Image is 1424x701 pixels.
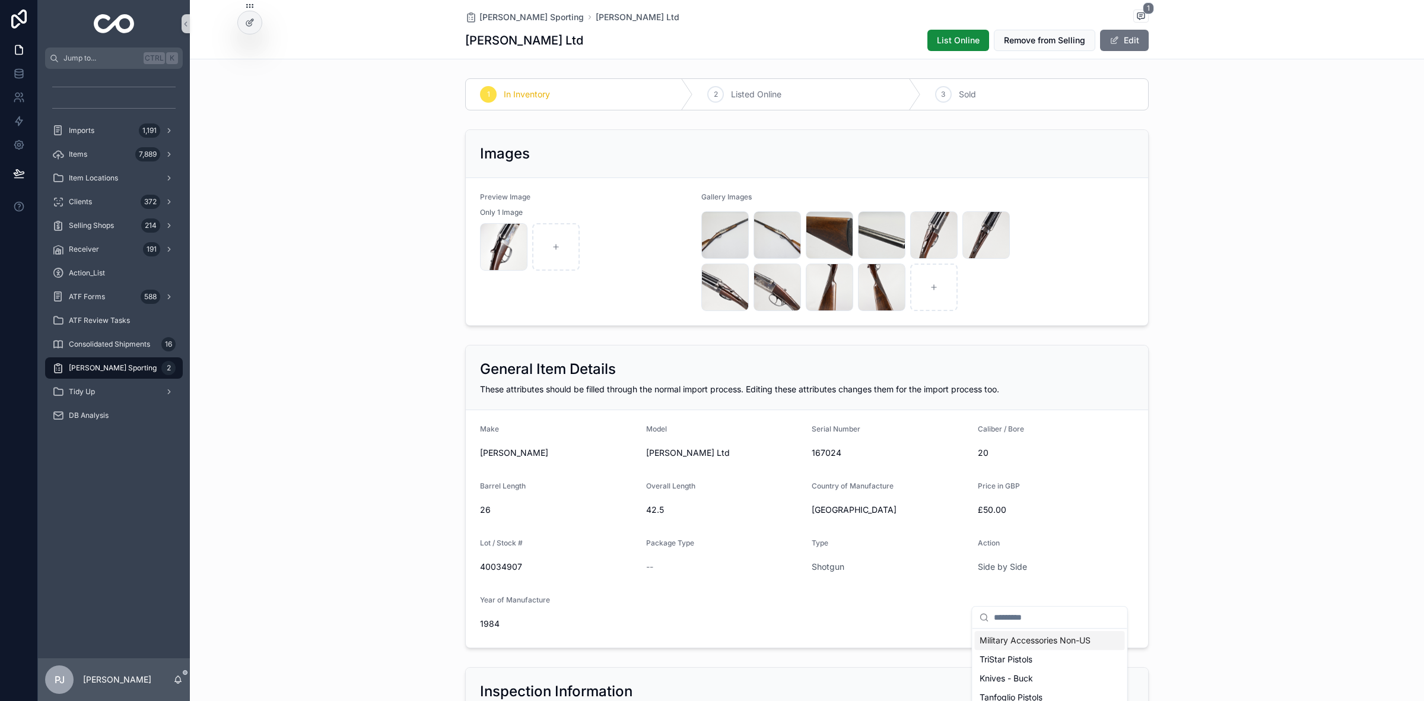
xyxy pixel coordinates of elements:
[480,192,530,201] span: Preview Image
[1100,30,1149,51] button: Edit
[144,52,165,64] span: Ctrl
[55,673,65,687] span: PJ
[937,34,980,46] span: List Online
[980,654,1032,665] span: TriStar Pistols
[69,245,99,254] span: Receiver
[141,195,160,209] div: 372
[978,481,1020,490] span: Price in GBP
[69,126,94,135] span: Imports
[1133,9,1149,24] button: 1
[980,673,1033,684] span: Knives - Buck
[45,405,183,426] a: DB Analysis
[69,221,114,230] span: Selling Shops
[69,411,109,420] span: DB Analysis
[465,11,584,23] a: [PERSON_NAME] Sporting
[45,144,183,165] a: Items7,889
[161,337,176,351] div: 16
[69,268,105,278] span: Action_List
[994,30,1095,51] button: Remove from Selling
[63,53,139,63] span: Jump to...
[646,424,667,433] span: Model
[646,561,653,573] span: --
[812,504,968,516] span: [GEOGRAPHIC_DATA]
[731,88,781,100] span: Listed Online
[69,197,92,207] span: Clients
[714,90,718,99] span: 2
[45,262,183,284] a: Action_List
[480,384,999,394] span: These attributes should be filled through the normal import process. Editing these attributes cha...
[596,11,679,23] a: [PERSON_NAME] Ltd
[978,538,1000,547] span: Action
[161,361,176,375] div: 2
[480,144,530,163] h2: Images
[69,387,95,397] span: Tidy Up
[45,47,183,69] button: Jump to...CtrlK
[646,538,694,547] span: Package Type
[45,310,183,331] a: ATF Review Tasks
[480,618,637,630] span: 1984
[980,635,1091,646] span: Military Accessories Non-US
[465,32,583,49] h1: [PERSON_NAME] Ltd
[480,595,550,604] span: Year of Manufacture
[941,90,945,99] span: 3
[45,120,183,141] a: Imports1,191
[504,88,550,100] span: In Inventory
[45,215,183,236] a: Selling Shops214
[45,381,183,402] a: Tidy Up
[812,447,968,459] span: 167024
[45,286,183,307] a: ATF Forms588
[978,504,1134,516] span: £50.00
[45,357,183,379] a: [PERSON_NAME] Sporting2
[1143,2,1154,14] span: 1
[646,504,803,516] span: 42.5
[45,167,183,189] a: Item Locations
[38,69,190,442] div: scrollable content
[143,242,160,256] div: 191
[480,504,637,516] span: 26
[69,363,157,373] span: [PERSON_NAME] Sporting
[480,538,523,547] span: Lot / Stock #
[646,481,695,490] span: Overall Length
[141,218,160,233] div: 214
[69,173,118,183] span: Item Locations
[812,538,828,547] span: Type
[139,123,160,138] div: 1,191
[480,360,616,379] h2: General Item Details
[1004,34,1085,46] span: Remove from Selling
[978,447,1134,459] span: 20
[94,14,135,33] img: App logo
[812,561,844,573] a: Shotgun
[167,53,177,63] span: K
[141,290,160,304] div: 588
[69,316,130,325] span: ATF Review Tasks
[69,150,87,159] span: Items
[480,424,499,433] span: Make
[978,561,1027,573] a: Side by Side
[69,292,105,302] span: ATF Forms
[646,447,803,459] span: [PERSON_NAME] Ltd
[83,674,151,686] p: [PERSON_NAME]
[480,561,637,573] span: 40034907
[812,481,894,490] span: Country of Manufacture
[927,30,989,51] button: List Online
[45,191,183,212] a: Clients372
[480,682,632,701] h2: Inspection Information
[480,208,523,217] span: Only 1 Image
[45,334,183,355] a: Consolidated Shipments16
[959,88,976,100] span: Sold
[701,192,752,201] span: Gallery Images
[479,11,584,23] span: [PERSON_NAME] Sporting
[45,239,183,260] a: Receiver191
[978,424,1024,433] span: Caliber / Bore
[487,90,490,99] span: 1
[812,424,860,433] span: Serial Number
[135,147,160,161] div: 7,889
[69,340,150,349] span: Consolidated Shipments
[480,481,526,490] span: Barrel Length
[480,447,637,459] span: [PERSON_NAME]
